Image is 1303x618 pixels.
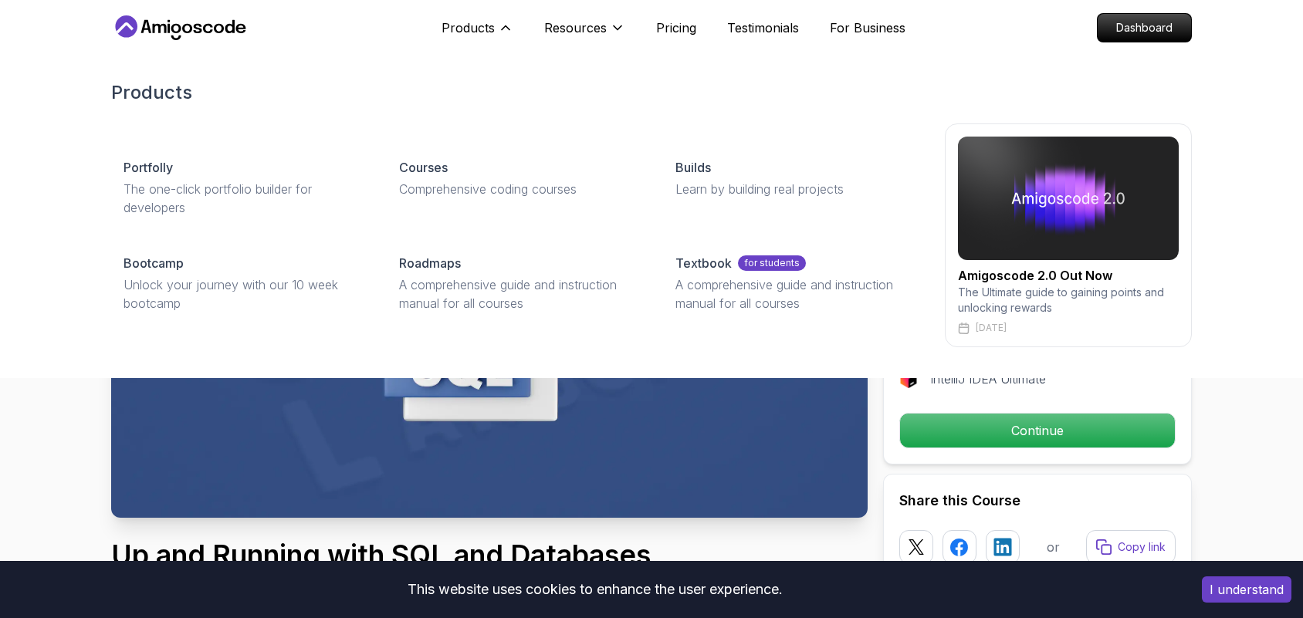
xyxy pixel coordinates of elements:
p: Learn by building real projects [675,180,914,198]
p: Dashboard [1098,14,1191,42]
p: Bootcamp [124,254,184,272]
a: Testimonials [727,19,799,37]
p: Courses [399,158,448,177]
a: Dashboard [1097,13,1192,42]
a: PortfollyThe one-click portfolio builder for developers [111,146,374,229]
p: Textbook [675,254,732,272]
a: amigoscode 2.0Amigoscode 2.0 Out NowThe Ultimate guide to gaining points and unlocking rewards[DATE] [945,123,1192,347]
button: Accept cookies [1202,576,1291,603]
iframe: chat widget [1238,556,1288,603]
p: Portfolly [124,158,173,177]
a: CoursesComprehensive coding courses [387,146,650,211]
a: RoadmapsA comprehensive guide and instruction manual for all courses [387,241,650,325]
button: Continue [899,413,1176,448]
iframe: chat widget [1010,227,1288,549]
p: Products [442,19,495,37]
a: Textbookfor studentsA comprehensive guide and instruction manual for all courses [663,241,926,325]
p: The one-click portfolio builder for developers [124,180,362,217]
p: IntelliJ IDEA Ultimate [930,370,1046,388]
p: Continue [900,414,1175,447]
a: Pricing [656,19,696,37]
a: BootcampUnlock your journey with our 10 week bootcamp [111,241,374,325]
img: amigoscode 2.0 [958,137,1179,260]
h1: Up and Running with SQL and Databases [111,539,651,570]
p: Resources [544,19,607,37]
p: The Ultimate guide to gaining points and unlocking rewards [958,285,1179,316]
img: jetbrains logo [899,370,918,388]
h2: Share this Course [899,490,1176,512]
p: Unlock your journey with our 10 week bootcamp [124,275,362,312]
p: Comprehensive coding courses [399,180,638,198]
h2: Amigoscode 2.0 Out Now [958,266,1179,285]
h2: Products [111,80,1192,105]
p: Roadmaps [399,254,461,272]
a: For Business [830,19,905,37]
div: This website uses cookies to enhance the user experience. [12,572,1179,606]
button: Resources [544,19,625,49]
p: A comprehensive guide and instruction manual for all courses [675,275,914,312]
p: Builds [675,158,711,177]
button: Products [442,19,513,49]
a: BuildsLearn by building real projects [663,146,926,211]
p: [DATE] [976,322,1007,334]
p: A comprehensive guide and instruction manual for all courses [399,275,638,312]
p: for students [738,255,806,271]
